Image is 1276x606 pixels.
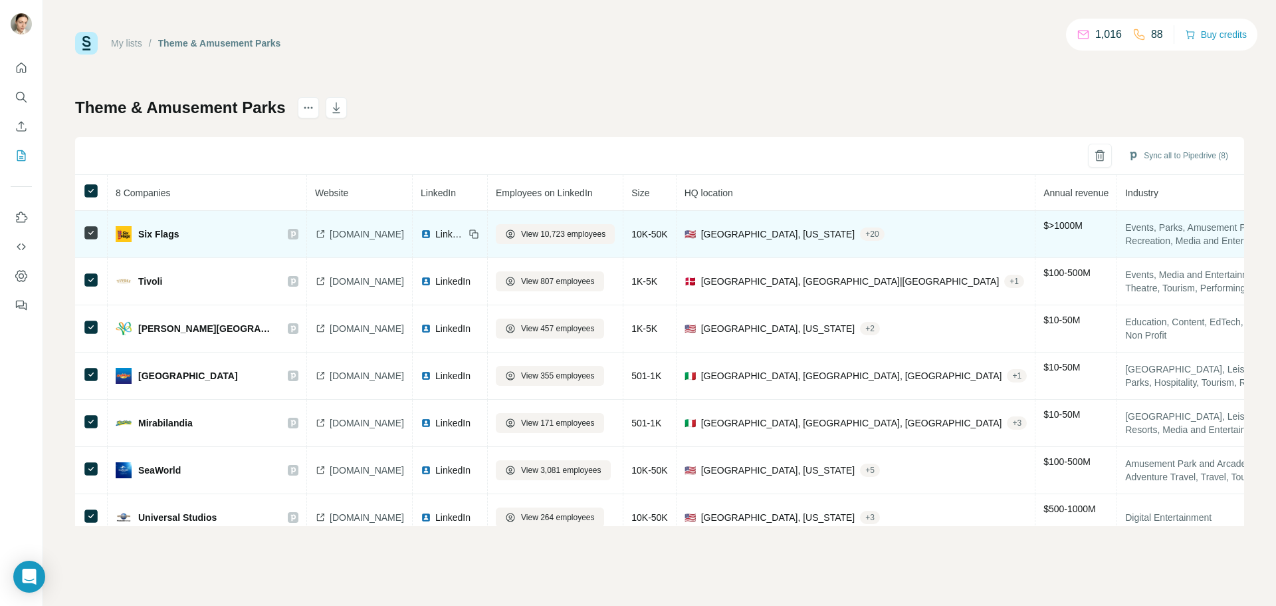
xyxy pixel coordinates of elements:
span: HQ location [685,188,733,198]
img: LinkedIn logo [421,418,431,428]
span: 1K-5K [631,323,657,334]
span: $ 10-50M [1043,409,1080,420]
span: 🇺🇸 [685,464,696,477]
span: LinkedIn [435,322,471,335]
img: company-logo [116,368,132,384]
span: 10K-50K [631,512,667,523]
span: [DOMAIN_NAME] [330,464,404,477]
img: company-logo [116,273,132,289]
span: View 264 employees [521,512,595,524]
span: [DOMAIN_NAME] [330,227,404,241]
span: [DOMAIN_NAME] [330,511,404,524]
span: View 171 employees [521,417,595,429]
span: Annual revenue [1043,188,1109,198]
span: [GEOGRAPHIC_DATA], [US_STATE] [701,227,855,241]
img: LinkedIn logo [421,465,431,476]
img: LinkedIn logo [421,229,431,239]
span: 🇺🇸 [685,511,696,524]
span: Mirabilandia [138,416,193,430]
span: [GEOGRAPHIC_DATA], [GEOGRAPHIC_DATA]|[GEOGRAPHIC_DATA] [701,275,1000,288]
button: View 355 employees [496,366,604,386]
span: LinkedIn [421,188,456,198]
span: Website [315,188,348,198]
div: + 1 [1007,370,1027,382]
span: View 355 employees [521,370,595,382]
li: / [149,37,152,50]
span: [GEOGRAPHIC_DATA], [US_STATE] [701,511,855,524]
span: LinkedIn [435,511,471,524]
img: company-logo [116,510,132,526]
a: My lists [111,38,142,49]
img: LinkedIn logo [421,276,431,287]
img: LinkedIn logo [421,512,431,523]
span: [DOMAIN_NAME] [330,322,404,335]
button: actions [298,97,319,118]
span: $ 100-500M [1043,267,1091,278]
span: 🇮🇹 [685,416,696,430]
button: Sync all to Pipedrive (8) [1118,146,1237,166]
button: Search [11,85,32,109]
span: [GEOGRAPHIC_DATA], [GEOGRAPHIC_DATA], [GEOGRAPHIC_DATA] [701,369,1002,382]
span: 🇺🇸 [685,322,696,335]
span: [DOMAIN_NAME] [330,416,404,430]
button: View 171 employees [496,413,604,433]
span: 10K-50K [631,229,667,239]
span: View 3,081 employees [521,464,601,476]
span: 8 Companies [116,188,171,198]
img: LinkedIn logo [421,371,431,381]
button: View 3,081 employees [496,460,611,480]
div: + 20 [860,228,884,240]
img: company-logo [116,321,132,337]
button: My lists [11,144,32,168]
img: Surfe Logo [75,32,98,55]
span: 🇩🇰 [685,275,696,288]
span: [GEOGRAPHIC_DATA] [138,369,238,382]
span: $ 10-50M [1043,362,1080,373]
div: + 2 [860,323,880,335]
span: [GEOGRAPHIC_DATA], [GEOGRAPHIC_DATA], [GEOGRAPHIC_DATA] [701,416,1002,430]
span: SeaWorld [138,464,181,477]
button: View 264 employees [496,508,604,528]
button: Buy credits [1185,25,1247,44]
div: + 3 [860,512,880,524]
p: 88 [1151,27,1163,43]
span: 1K-5K [631,276,657,287]
span: $ 10-50M [1043,315,1080,325]
div: + 5 [860,464,880,476]
img: LinkedIn logo [421,323,431,334]
span: LinkedIn [435,275,471,288]
button: Use Surfe on LinkedIn [11,206,32,229]
span: View 457 employees [521,323,595,335]
span: $ 100-500M [1043,456,1091,467]
h1: Theme & Amusement Parks [75,97,286,118]
button: Dashboard [11,264,32,288]
span: View 807 employees [521,275,595,287]
span: Six Flags [138,227,179,241]
span: $ >1000M [1043,220,1083,231]
span: 10K-50K [631,465,667,476]
span: Employees on LinkedIn [496,188,593,198]
button: View 10,723 employees [496,224,615,244]
button: Quick start [11,56,32,80]
button: Enrich CSV [11,114,32,138]
div: Theme & Amusement Parks [158,37,281,50]
button: Feedback [11,293,32,317]
div: + 1 [1004,275,1024,287]
span: [DOMAIN_NAME] [330,369,404,382]
span: Universal Studios [138,511,217,524]
div: Open Intercom Messenger [13,561,45,593]
span: [DOMAIN_NAME] [330,275,404,288]
span: 🇺🇸 [685,227,696,241]
span: LinkedIn [435,464,471,477]
span: $ 500-1000M [1043,504,1096,514]
span: 🇮🇹 [685,369,696,382]
span: View 10,723 employees [521,228,605,240]
div: + 3 [1007,417,1027,429]
span: LinkedIn [435,369,471,382]
button: View 457 employees [496,319,604,339]
span: [GEOGRAPHIC_DATA], [US_STATE] [701,322,855,335]
p: 1,016 [1095,27,1122,43]
img: company-logo [116,462,132,478]
img: company-logo [116,415,132,431]
span: [GEOGRAPHIC_DATA], [US_STATE] [701,464,855,477]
